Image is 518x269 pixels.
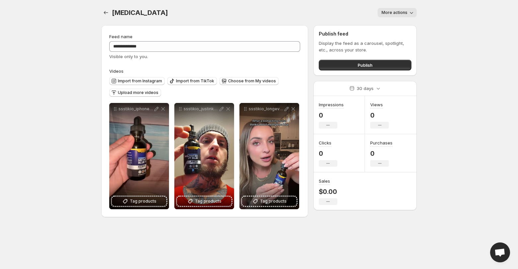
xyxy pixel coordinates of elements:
[195,198,221,205] span: Tag products
[382,10,407,15] span: More actions
[112,9,168,17] span: [MEDICAL_DATA]
[319,111,344,119] p: 0
[319,40,411,53] p: Display the feed as a carousel, spotlight, etc., across your store.
[219,77,279,85] button: Choose from My videos
[319,101,344,108] h3: Impressions
[119,106,153,112] p: ssstikio_iphonegirl8000_1753192383372
[319,178,330,184] h3: Sales
[370,101,383,108] h3: Views
[242,197,297,206] button: Tag products
[130,198,156,205] span: Tag products
[239,103,299,209] div: ssstikio_longevityqueen__1753192361436Tag products
[370,111,389,119] p: 0
[319,188,337,196] p: $0.00
[490,242,510,262] a: Open chat
[118,78,162,84] span: Import from Instagram
[112,197,166,206] button: Tag products
[176,78,214,84] span: Import from TikTok
[177,197,231,206] button: Tag products
[109,89,161,97] button: Upload more videos
[319,60,411,70] button: Publish
[260,198,287,205] span: Tag products
[167,77,217,85] button: Import from TikTok
[101,8,111,17] button: Settings
[228,78,276,84] span: Choose from My videos
[184,106,218,112] p: ssstikio_justinkeck8_1753192372832
[118,90,158,95] span: Upload more videos
[174,103,234,209] div: ssstikio_justinkeck8_1753192372832Tag products
[319,139,331,146] h3: Clicks
[357,85,374,92] p: 30 days
[378,8,417,17] button: More actions
[109,68,124,74] span: Videos
[109,77,165,85] button: Import from Instagram
[109,103,169,209] div: ssstikio_iphonegirl8000_1753192383372Tag products
[358,62,373,68] span: Publish
[319,149,337,157] p: 0
[370,139,392,146] h3: Purchases
[319,31,411,37] h2: Publish feed
[109,54,148,59] span: Visible only to you.
[370,149,392,157] p: 0
[109,34,132,39] span: Feed name
[249,106,283,112] p: ssstikio_longevityqueen__1753192361436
